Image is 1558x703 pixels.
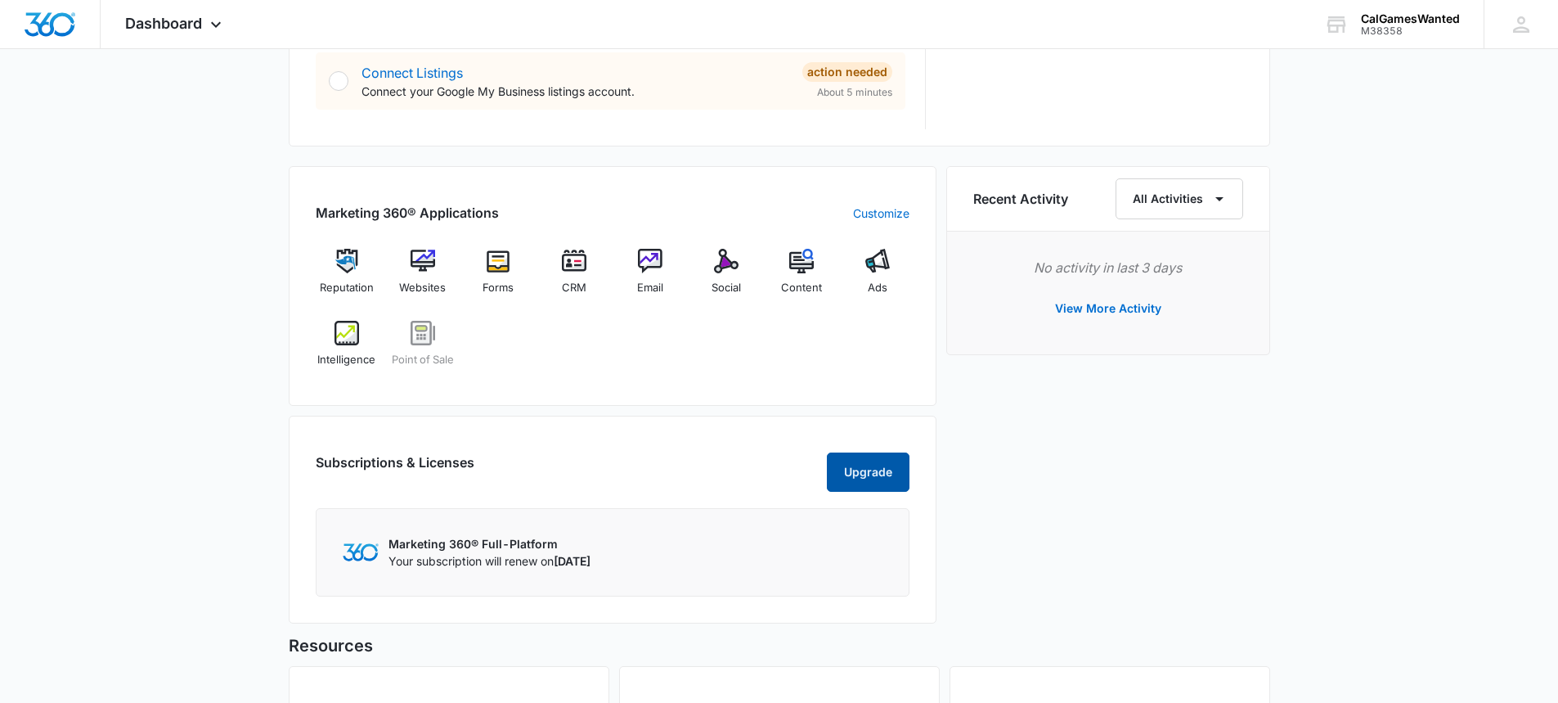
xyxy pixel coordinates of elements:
span: [DATE] [554,554,590,568]
h5: Resources [289,633,1270,658]
span: Forms [483,280,514,296]
span: Email [637,280,663,296]
button: Upgrade [827,453,909,492]
span: CRM [562,280,586,296]
a: Forms [467,249,530,308]
span: Social [712,280,741,296]
span: Point of Sale [392,352,454,368]
a: Social [694,249,757,308]
span: About 5 minutes [817,85,892,100]
p: No activity in last 3 days [973,258,1243,277]
a: Ads [846,249,909,308]
h2: Subscriptions & Licenses [316,453,474,485]
a: Point of Sale [391,321,454,380]
button: View More Activity [1039,289,1178,328]
span: Reputation [320,280,374,296]
div: account id [1361,25,1460,37]
span: Content [781,280,822,296]
div: Action Needed [802,62,892,82]
a: Email [619,249,682,308]
a: Websites [391,249,454,308]
span: Intelligence [317,352,375,368]
button: All Activities [1116,178,1243,219]
span: Ads [868,280,887,296]
a: CRM [543,249,606,308]
a: Connect Listings [361,65,463,81]
a: Content [770,249,833,308]
p: Connect your Google My Business listings account. [361,83,789,100]
h6: Recent Activity [973,189,1068,209]
span: Websites [399,280,446,296]
h2: Marketing 360® Applications [316,203,499,223]
div: account name [1361,12,1460,25]
a: Intelligence [316,321,379,380]
p: Marketing 360® Full-Platform [388,535,590,552]
a: Reputation [316,249,379,308]
img: Marketing 360 Logo [343,543,379,561]
a: Customize [853,205,909,222]
p: Your subscription will renew on [388,552,590,570]
span: Dashboard [125,15,202,32]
